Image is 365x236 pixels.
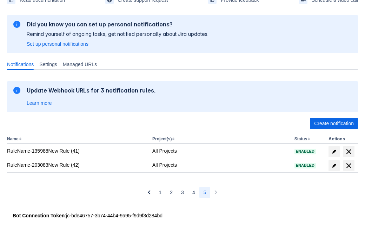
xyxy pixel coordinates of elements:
span: 4 [192,187,195,198]
a: Set up personal notifications [27,40,88,47]
span: edit [331,163,337,168]
button: Project(s) [152,136,172,141]
span: Settings [39,61,57,68]
button: Next [210,187,221,198]
button: Name [7,136,19,141]
span: Managed URLs [63,61,97,68]
span: delete [345,161,353,170]
div: RuleName-135988New Rule (41) [7,147,147,154]
span: 5 [204,187,206,198]
button: Create notification [310,118,358,129]
button: Page 4 [188,187,199,198]
span: Notifications [7,61,34,68]
span: 1 [159,187,162,198]
h2: Did you know you can set up personal notifications? [27,21,208,28]
button: Page 2 [166,187,177,198]
span: information [13,86,21,95]
span: information [13,20,21,28]
button: Page 1 [155,187,166,198]
button: Page 3 [177,187,188,198]
span: 3 [181,187,184,198]
button: Previous [144,187,155,198]
div: RuleName-203083New Rule (42) [7,161,147,168]
th: Actions [326,135,358,144]
span: 2 [170,187,173,198]
div: : jc-bde46757-3b74-44b4-9a95-f9d9f3d284bd [13,212,352,219]
a: Learn more [27,100,52,107]
nav: Pagination [144,187,222,198]
span: Enabled [294,164,316,167]
p: Remind yourself of ongoing tasks, get notified personally about Jira updates. [27,31,208,38]
strong: Bot Connection Token [13,213,65,218]
span: edit [331,149,337,154]
span: delete [345,147,353,156]
div: All Projects [152,147,289,154]
span: Create notification [314,118,354,129]
div: All Projects [152,161,289,168]
button: Status [294,136,307,141]
button: Page 5 [199,187,211,198]
span: Enabled [294,149,316,153]
h2: Update Webhook URLs for 3 notification rules. [27,87,156,94]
